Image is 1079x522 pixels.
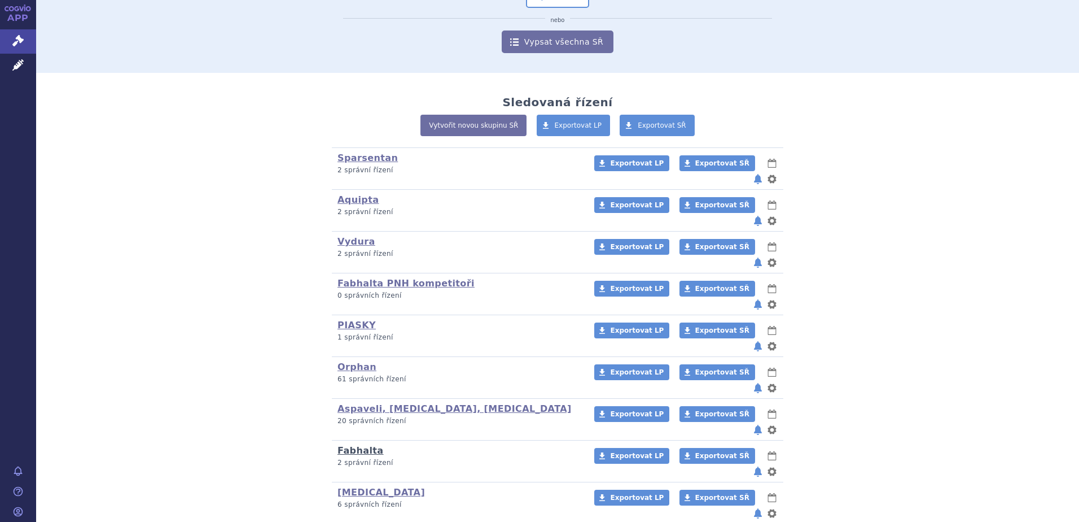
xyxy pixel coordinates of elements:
a: Fabhalta PNH kompetitoři [337,278,475,289]
a: PIASKY [337,320,376,330]
span: Exportovat SŘ [695,285,749,293]
p: 20 správních řízení [337,416,580,426]
button: lhůty [766,407,778,421]
p: 2 správní řízení [337,458,580,468]
i: nebo [545,17,571,24]
p: 61 správních řízení [337,375,580,384]
a: Exportovat SŘ [620,115,695,136]
button: lhůty [766,324,778,337]
a: Exportovat SŘ [679,239,755,255]
a: Exportovat LP [594,406,669,422]
span: Exportovat LP [610,410,664,418]
a: Exportovat LP [594,281,669,297]
button: notifikace [752,465,764,478]
span: Exportovat SŘ [695,243,749,251]
a: Exportovat SŘ [679,448,755,464]
button: lhůty [766,240,778,254]
button: notifikace [752,423,764,437]
p: 0 správních řízení [337,291,580,301]
span: Exportovat SŘ [695,327,749,334]
span: Exportovat SŘ [695,410,749,418]
a: Exportovat SŘ [679,323,755,338]
button: lhůty [766,491,778,504]
a: Vytvořit novou skupinu SŘ [420,115,527,136]
a: Orphan [337,362,376,372]
p: 1 správní řízení [337,333,580,342]
span: Exportovat LP [610,327,664,334]
span: Exportovat SŘ [695,159,749,167]
span: Exportovat LP [555,121,602,129]
span: Exportovat LP [610,494,664,502]
button: notifikace [752,507,764,520]
span: Exportovat LP [610,285,664,293]
h2: Sledovaná řízení [502,95,612,109]
button: notifikace [752,256,764,269]
a: Aspaveli, [MEDICAL_DATA], [MEDICAL_DATA] [337,403,572,414]
p: 2 správní řízení [337,207,580,217]
button: nastavení [766,381,778,395]
a: Vydura [337,236,375,247]
button: nastavení [766,298,778,311]
button: notifikace [752,381,764,395]
button: nastavení [766,172,778,186]
a: Exportovat LP [594,155,669,171]
a: Exportovat SŘ [679,155,755,171]
p: 2 správní řízení [337,166,580,175]
a: Exportovat LP [594,490,669,506]
span: Exportovat SŘ [638,121,686,129]
button: lhůty [766,198,778,212]
p: 6 správních řízení [337,500,580,510]
button: nastavení [766,256,778,269]
a: Exportovat LP [537,115,611,136]
span: Exportovat LP [610,452,664,460]
button: lhůty [766,282,778,295]
span: Exportovat LP [610,159,664,167]
a: Exportovat LP [594,197,669,213]
span: Exportovat SŘ [695,201,749,209]
a: Exportovat LP [594,323,669,338]
a: Exportovat LP [594,448,669,464]
button: nastavení [766,465,778,478]
span: Exportovat SŘ [695,368,749,376]
a: Fabhalta [337,445,384,456]
span: Exportovat LP [610,201,664,209]
a: Aquipta [337,194,379,205]
a: Exportovat SŘ [679,197,755,213]
a: Sparsentan [337,153,398,163]
button: nastavení [766,214,778,228]
button: nastavení [766,423,778,437]
button: notifikace [752,298,764,311]
a: Exportovat SŘ [679,406,755,422]
p: 2 správní řízení [337,249,580,259]
button: nastavení [766,507,778,520]
button: notifikace [752,172,764,186]
a: Exportovat LP [594,364,669,380]
a: Exportovat SŘ [679,364,755,380]
a: Exportovat SŘ [679,490,755,506]
button: lhůty [766,449,778,463]
span: Exportovat LP [610,243,664,251]
button: lhůty [766,366,778,379]
button: lhůty [766,156,778,170]
span: Exportovat LP [610,368,664,376]
span: Exportovat SŘ [695,494,749,502]
button: nastavení [766,340,778,353]
span: Exportovat SŘ [695,452,749,460]
a: Exportovat LP [594,239,669,255]
a: [MEDICAL_DATA] [337,487,425,498]
a: Vypsat všechna SŘ [502,31,613,53]
a: Exportovat SŘ [679,281,755,297]
button: notifikace [752,214,764,228]
button: notifikace [752,340,764,353]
